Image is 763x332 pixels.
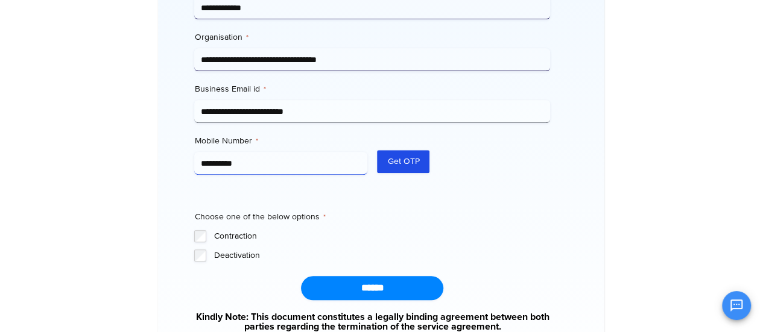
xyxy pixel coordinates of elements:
label: Mobile Number [194,135,367,147]
label: Deactivation [214,249,550,262]
button: Open chat [722,291,751,320]
label: Business Email id [194,83,550,95]
button: Get OTP [377,150,429,173]
label: Contraction [214,230,550,242]
legend: Choose one of the below options [194,211,325,223]
label: Organisation [194,31,550,43]
a: Kindly Note: This document constitutes a legally binding agreement between both parties regarding... [194,312,550,331]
